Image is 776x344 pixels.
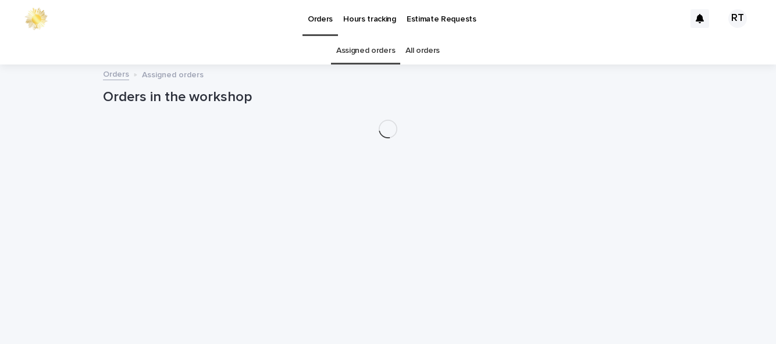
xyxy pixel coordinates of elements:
[103,67,129,80] a: Orders
[405,37,440,64] a: All orders
[728,9,747,28] div: RT
[103,89,673,106] h1: Orders in the workshop
[23,7,49,30] img: 0ffKfDbyRa2Iv8hnaAqg
[336,37,395,64] a: Assigned orders
[142,67,204,80] p: Assigned orders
